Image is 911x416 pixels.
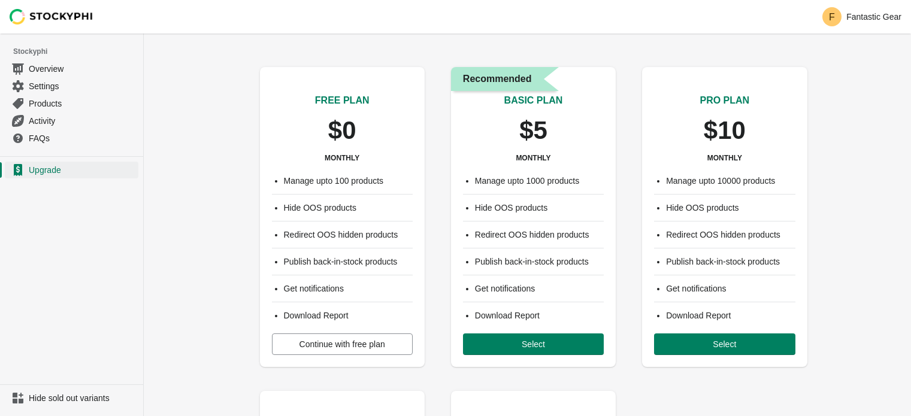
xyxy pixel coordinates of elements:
li: Redirect OOS hidden products [284,229,413,241]
button: Avatar with initials FFantastic Gear [818,5,906,29]
li: Hide OOS products [475,202,604,214]
span: Upgrade [29,164,136,176]
button: Select [654,333,795,355]
span: Select [713,339,736,349]
text: F [829,12,835,22]
span: FAQs [29,132,136,144]
li: Manage upto 10000 products [666,175,795,187]
li: Get notifications [284,283,413,294]
h3: MONTHLY [516,153,550,163]
li: Manage upto 1000 products [475,175,604,187]
span: Products [29,98,136,110]
span: Stockyphi [13,45,143,57]
p: $0 [328,117,356,144]
span: Select [522,339,545,349]
a: Upgrade [5,162,138,178]
li: Hide OOS products [666,202,795,214]
span: FREE PLAN [315,95,370,105]
span: Continue with free plan [299,339,385,349]
li: Download Report [284,309,413,321]
li: Redirect OOS hidden products [666,229,795,241]
li: Publish back-in-stock products [284,256,413,268]
img: Stockyphi [10,9,93,25]
button: Select [463,333,604,355]
h3: MONTHLY [707,153,742,163]
li: Hide OOS products [284,202,413,214]
li: Download Report [666,309,795,321]
a: Settings [5,77,138,95]
li: Publish back-in-stock products [475,256,604,268]
a: Hide sold out variants [5,390,138,406]
li: Manage upto 100 products [284,175,413,187]
span: PRO PLAN [700,95,749,105]
p: Fantastic Gear [846,12,901,22]
li: Publish back-in-stock products [666,256,795,268]
a: Products [5,95,138,112]
li: Redirect OOS hidden products [475,229,604,241]
p: $10 [704,117,746,144]
span: Settings [29,80,136,92]
span: Hide sold out variants [29,392,136,404]
button: Continue with free plan [272,333,413,355]
span: Overview [29,63,136,75]
li: Download Report [475,309,604,321]
a: Activity [5,112,138,129]
span: Recommended [463,72,532,86]
p: $5 [519,117,547,144]
span: Activity [29,115,136,127]
li: Get notifications [475,283,604,294]
a: FAQs [5,129,138,147]
h3: MONTHLY [325,153,359,163]
span: Avatar with initials F [822,7,842,26]
span: BASIC PLAN [504,95,563,105]
a: Overview [5,60,138,77]
li: Get notifications [666,283,795,294]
